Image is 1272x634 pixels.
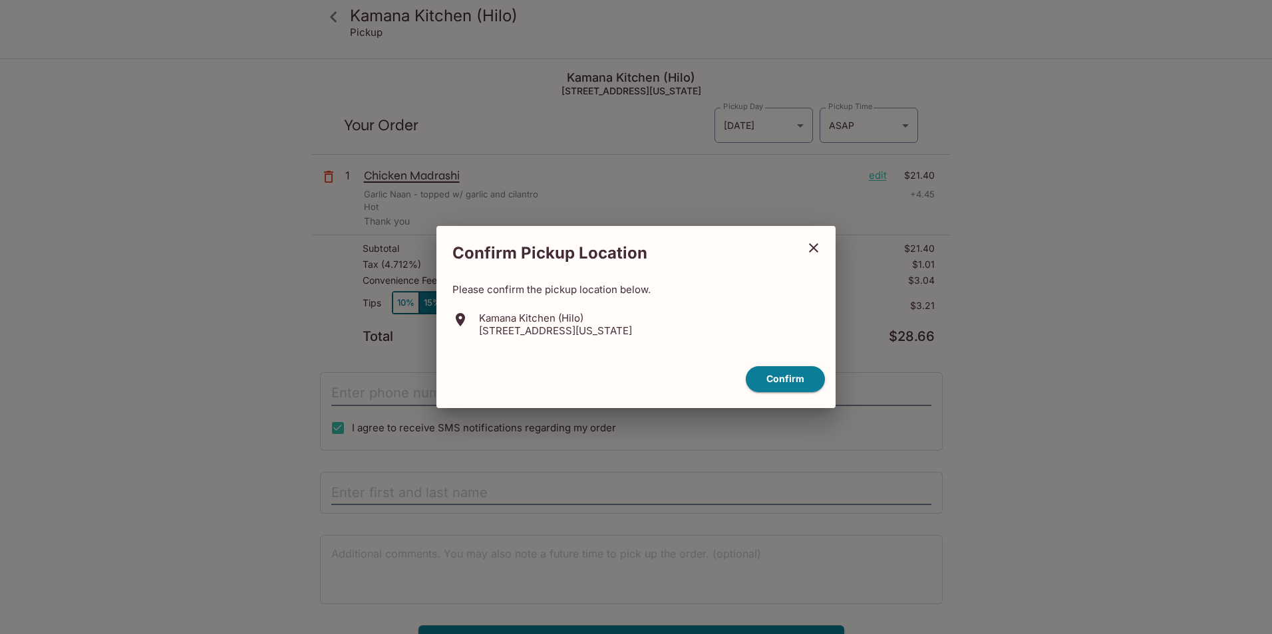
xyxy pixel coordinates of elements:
p: [STREET_ADDRESS][US_STATE] [479,324,632,337]
h2: Confirm Pickup Location [436,237,797,270]
button: confirm [746,366,825,392]
p: Please confirm the pickup location below. [452,283,820,296]
button: close [797,231,830,264]
p: Kamana Kitchen (Hilo) [479,312,632,324]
